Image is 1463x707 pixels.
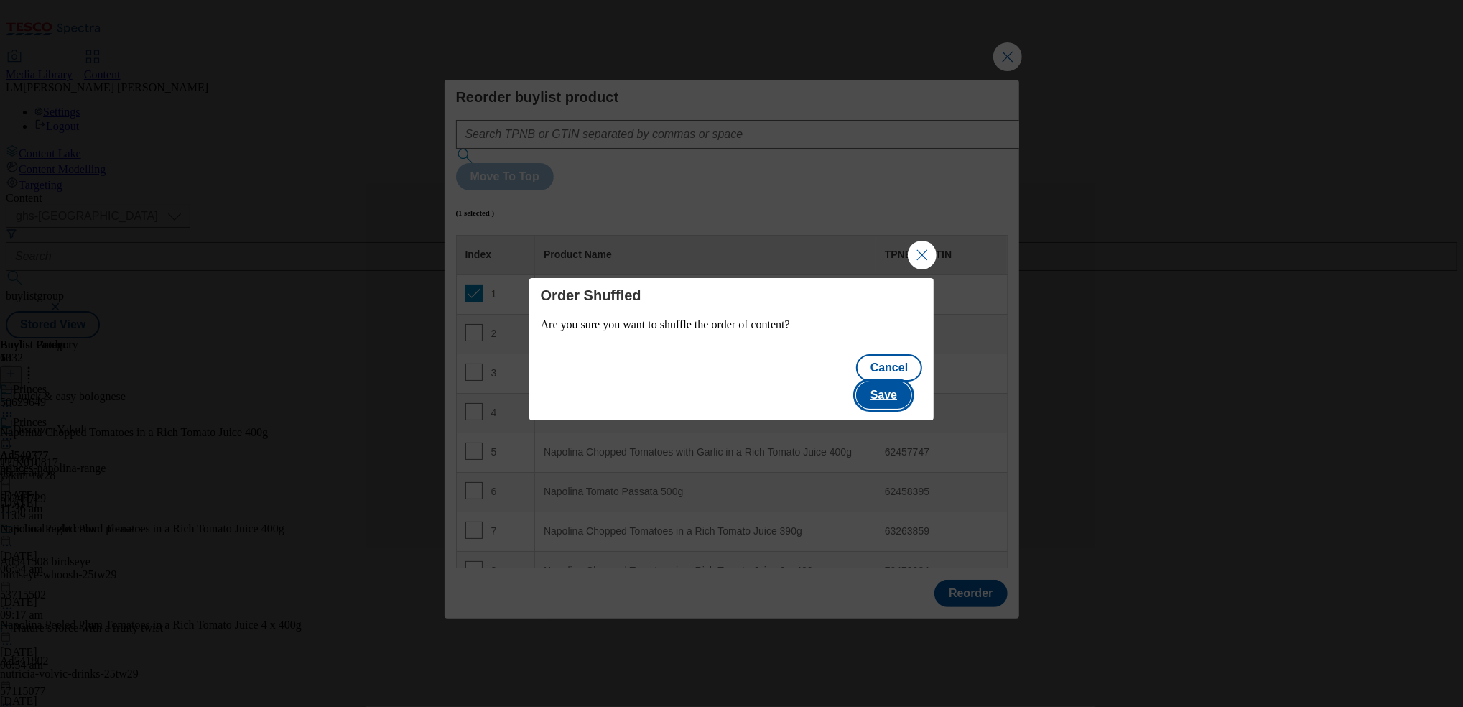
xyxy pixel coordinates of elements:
button: Save [856,382,911,409]
h4: Order Shuffled [541,287,923,304]
p: Are you sure you want to shuffle the order of content? [541,318,923,331]
button: Cancel [856,354,922,382]
div: Modal [529,278,934,420]
button: Close Modal [908,241,937,269]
